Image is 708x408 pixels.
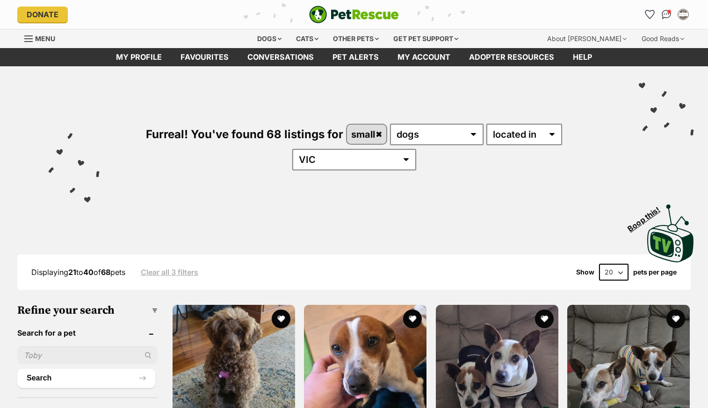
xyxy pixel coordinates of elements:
[83,267,94,277] strong: 40
[388,48,460,66] a: My account
[107,48,171,66] a: My profile
[17,7,68,22] a: Donate
[101,267,110,277] strong: 68
[633,268,677,276] label: pets per page
[541,29,633,48] div: About [PERSON_NAME]
[676,7,691,22] button: My account
[272,310,290,328] button: favourite
[666,310,685,328] button: favourite
[326,29,385,48] div: Other pets
[251,29,288,48] div: Dogs
[309,6,399,23] a: PetRescue
[323,48,388,66] a: Pet alerts
[171,48,238,66] a: Favourites
[564,48,601,66] a: Help
[640,361,689,389] iframe: Help Scout Beacon - Open
[460,48,564,66] a: Adopter resources
[17,369,155,387] button: Search
[289,29,325,48] div: Cats
[347,125,387,144] a: small
[647,196,694,264] a: Boop this!
[535,310,554,328] button: favourite
[679,10,688,19] img: Kirsty Rice profile pic
[647,204,694,262] img: PetRescue TV logo
[404,310,422,328] button: favourite
[635,29,691,48] div: Good Reads
[17,329,158,337] header: Search for a pet
[31,267,125,277] span: Displaying to of pets
[146,127,343,141] span: Furreal! You've found 68 listings for
[642,7,657,22] a: Favourites
[659,7,674,22] a: Conversations
[238,48,323,66] a: conversations
[662,10,672,19] img: chat-41dd97257d64d25036548639549fe6c8038ab92f7586957e7f3b1b290dea8141.svg
[642,7,691,22] ul: Account quick links
[17,304,158,317] h3: Refine your search
[576,268,594,276] span: Show
[17,346,158,364] input: Toby
[309,6,399,23] img: logo-e224e6f780fb5917bec1dbf3a21bbac754714ae5b6737aabdf751b685950b380.svg
[141,268,198,276] a: Clear all 3 filters
[626,199,669,233] span: Boop this!
[387,29,465,48] div: Get pet support
[68,267,76,277] strong: 21
[24,29,62,46] a: Menu
[35,35,55,42] span: Menu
